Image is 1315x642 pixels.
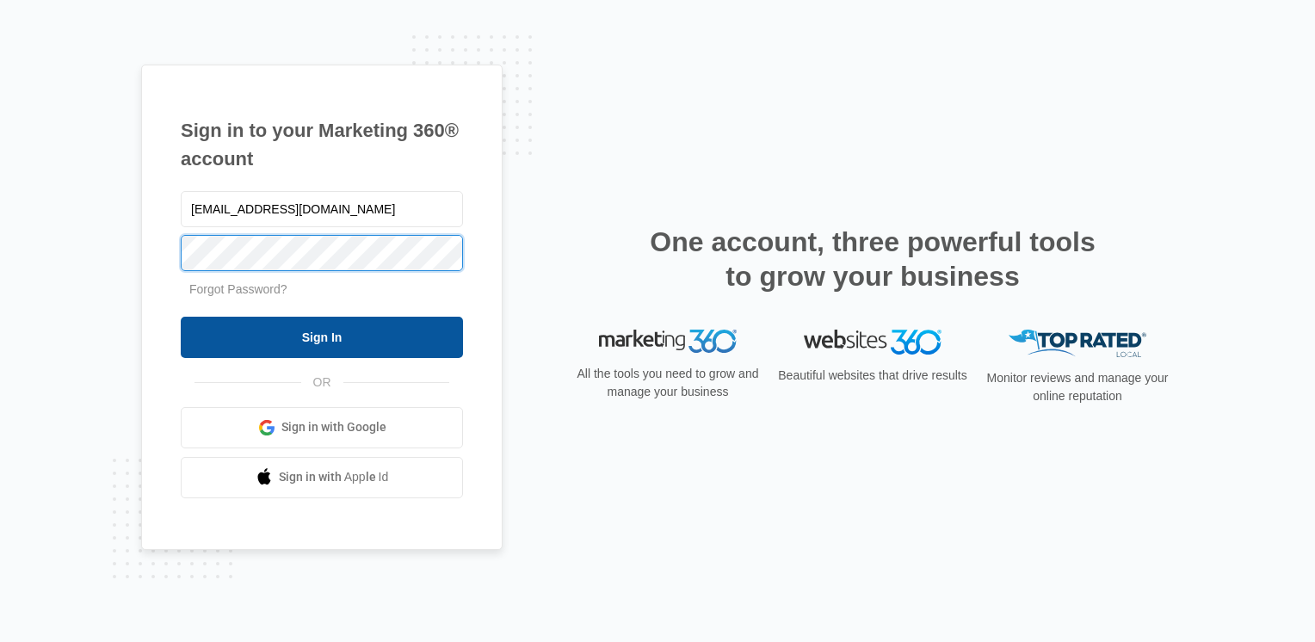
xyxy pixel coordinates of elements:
[981,369,1174,405] p: Monitor reviews and manage your online reputation
[181,191,463,227] input: Email
[804,330,941,355] img: Websites 360
[181,457,463,498] a: Sign in with Apple Id
[181,116,463,173] h1: Sign in to your Marketing 360® account
[189,282,287,296] a: Forgot Password?
[301,373,343,392] span: OR
[181,407,463,448] a: Sign in with Google
[1009,330,1146,358] img: Top Rated Local
[599,330,737,354] img: Marketing 360
[279,468,389,486] span: Sign in with Apple Id
[571,365,764,401] p: All the tools you need to grow and manage your business
[281,418,386,436] span: Sign in with Google
[645,225,1101,293] h2: One account, three powerful tools to grow your business
[776,367,969,385] p: Beautiful websites that drive results
[181,317,463,358] input: Sign In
